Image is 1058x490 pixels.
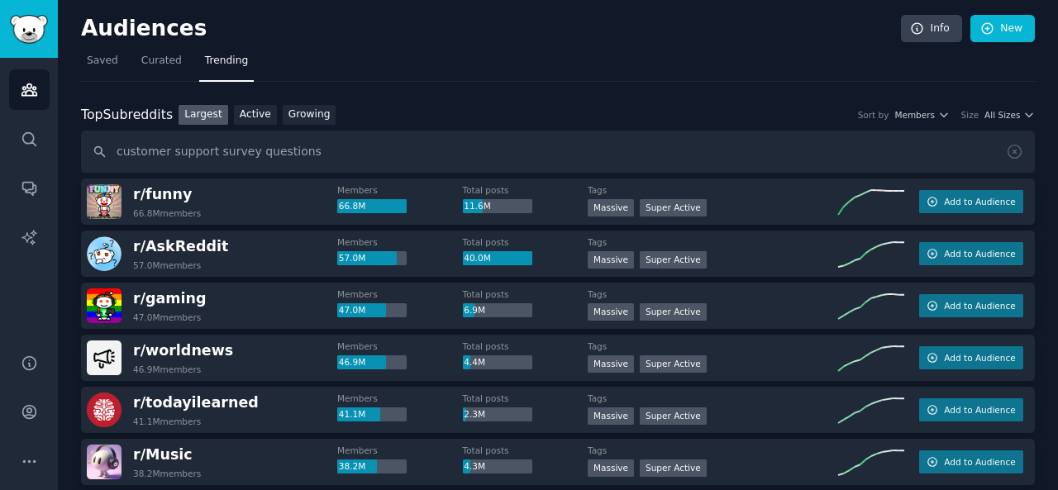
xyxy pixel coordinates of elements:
[463,407,532,422] div: 2.3M
[133,259,201,271] div: 57.0M members
[337,251,407,266] div: 57.0M
[337,445,463,456] dt: Members
[640,251,707,269] div: Super Active
[10,15,48,44] img: GummySearch logo
[970,15,1035,43] a: New
[944,456,1015,468] span: Add to Audience
[463,199,532,214] div: 11.6M
[337,199,407,214] div: 66.8M
[463,303,532,318] div: 6.9M
[961,109,979,121] div: Size
[87,184,122,219] img: funny
[81,131,1035,173] input: Search name, description, topic
[87,340,122,375] img: worldnews
[179,105,228,126] a: Largest
[81,48,124,82] a: Saved
[87,54,118,69] span: Saved
[133,364,201,375] div: 46.9M members
[463,340,589,352] dt: Total posts
[588,445,838,456] dt: Tags
[984,109,1020,121] span: All Sizes
[133,416,201,427] div: 41.1M members
[901,15,962,43] a: Info
[588,184,838,196] dt: Tags
[337,392,463,404] dt: Members
[640,407,707,425] div: Super Active
[588,407,634,425] div: Massive
[136,48,188,82] a: Curated
[588,340,838,352] dt: Tags
[588,236,838,248] dt: Tags
[133,312,201,323] div: 47.0M members
[337,459,407,474] div: 38.2M
[337,288,463,300] dt: Members
[944,196,1015,207] span: Add to Audience
[337,407,407,422] div: 41.1M
[588,459,634,477] div: Massive
[588,288,838,300] dt: Tags
[919,346,1023,369] button: Add to Audience
[87,236,122,271] img: AskReddit
[894,109,935,121] span: Members
[919,398,1023,421] button: Add to Audience
[133,394,259,411] span: r/ todayilearned
[640,199,707,216] div: Super Active
[133,290,207,307] span: r/ gaming
[283,105,336,126] a: Growing
[234,105,277,126] a: Active
[588,303,634,321] div: Massive
[919,190,1023,213] button: Add to Audience
[205,54,248,69] span: Trending
[463,445,589,456] dt: Total posts
[133,468,201,479] div: 38.2M members
[337,184,463,196] dt: Members
[133,207,201,219] div: 66.8M members
[640,303,707,321] div: Super Active
[858,109,889,121] div: Sort by
[588,392,838,404] dt: Tags
[463,459,532,474] div: 4.3M
[919,294,1023,317] button: Add to Audience
[133,446,193,463] span: r/ Music
[81,105,173,126] div: Top Subreddits
[944,352,1015,364] span: Add to Audience
[133,186,192,202] span: r/ funny
[87,445,122,479] img: Music
[463,288,589,300] dt: Total posts
[337,303,407,318] div: 47.0M
[199,48,254,82] a: Trending
[463,236,589,248] dt: Total posts
[87,392,122,427] img: todayilearned
[894,109,949,121] button: Members
[87,288,122,323] img: gaming
[944,404,1015,416] span: Add to Audience
[463,251,532,266] div: 40.0M
[919,450,1023,473] button: Add to Audience
[463,392,589,404] dt: Total posts
[984,109,1035,121] button: All Sizes
[81,16,901,42] h2: Audiences
[919,242,1023,265] button: Add to Audience
[588,199,634,216] div: Massive
[141,54,182,69] span: Curated
[133,342,233,359] span: r/ worldnews
[463,184,589,196] dt: Total posts
[133,238,228,255] span: r/ AskReddit
[944,248,1015,259] span: Add to Audience
[337,236,463,248] dt: Members
[337,355,407,370] div: 46.9M
[588,251,634,269] div: Massive
[640,355,707,373] div: Super Active
[640,459,707,477] div: Super Active
[463,355,532,370] div: 4.4M
[944,300,1015,312] span: Add to Audience
[588,355,634,373] div: Massive
[337,340,463,352] dt: Members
